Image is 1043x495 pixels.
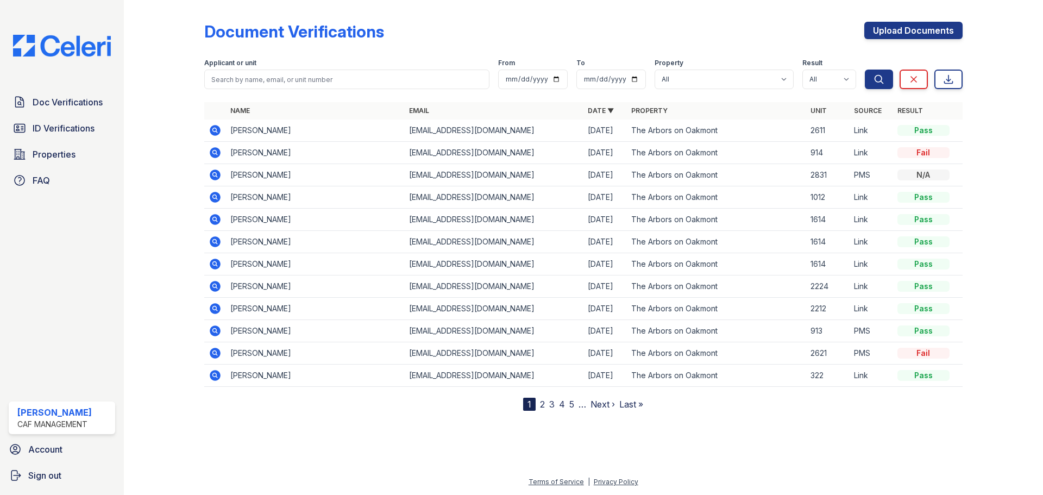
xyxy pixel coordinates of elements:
[549,399,555,410] a: 3
[802,59,822,67] label: Result
[230,106,250,115] a: Name
[588,106,614,115] a: Date ▼
[806,120,850,142] td: 2611
[28,469,61,482] span: Sign out
[806,365,850,387] td: 322
[498,59,515,67] label: From
[409,106,429,115] a: Email
[204,22,384,41] div: Document Verifications
[806,209,850,231] td: 1614
[897,259,950,270] div: Pass
[897,214,950,225] div: Pass
[583,342,627,365] td: [DATE]
[864,22,963,39] a: Upload Documents
[226,120,405,142] td: [PERSON_NAME]
[226,231,405,253] td: [PERSON_NAME]
[810,106,827,115] a: Unit
[583,275,627,298] td: [DATE]
[627,164,806,186] td: The Arbors on Oakmont
[850,365,893,387] td: Link
[226,164,405,186] td: [PERSON_NAME]
[4,438,120,460] a: Account
[806,342,850,365] td: 2621
[627,320,806,342] td: The Arbors on Oakmont
[583,164,627,186] td: [DATE]
[627,298,806,320] td: The Arbors on Oakmont
[850,275,893,298] td: Link
[33,96,103,109] span: Doc Verifications
[405,231,583,253] td: [EMAIL_ADDRESS][DOMAIN_NAME]
[627,342,806,365] td: The Arbors on Oakmont
[4,35,120,57] img: CE_Logo_Blue-a8612792a0a2168367f1c8372b55b34899dd931a85d93a1a3d3e32e68fde9ad4.png
[583,209,627,231] td: [DATE]
[405,164,583,186] td: [EMAIL_ADDRESS][DOMAIN_NAME]
[529,478,584,486] a: Terms of Service
[583,120,627,142] td: [DATE]
[897,325,950,336] div: Pass
[33,174,50,187] span: FAQ
[806,320,850,342] td: 913
[806,186,850,209] td: 1012
[806,275,850,298] td: 2224
[405,320,583,342] td: [EMAIL_ADDRESS][DOMAIN_NAME]
[9,143,115,165] a: Properties
[569,399,574,410] a: 5
[850,164,893,186] td: PMS
[627,253,806,275] td: The Arbors on Oakmont
[226,186,405,209] td: [PERSON_NAME]
[850,231,893,253] td: Link
[806,231,850,253] td: 1614
[579,398,586,411] span: …
[226,342,405,365] td: [PERSON_NAME]
[226,253,405,275] td: [PERSON_NAME]
[619,399,643,410] a: Last »
[405,298,583,320] td: [EMAIL_ADDRESS][DOMAIN_NAME]
[594,478,638,486] a: Privacy Policy
[897,106,923,115] a: Result
[588,478,590,486] div: |
[583,320,627,342] td: [DATE]
[627,142,806,164] td: The Arbors on Oakmont
[583,365,627,387] td: [DATE]
[627,120,806,142] td: The Arbors on Oakmont
[806,164,850,186] td: 2831
[627,186,806,209] td: The Arbors on Oakmont
[897,147,950,158] div: Fail
[897,303,950,314] div: Pass
[631,106,668,115] a: Property
[806,253,850,275] td: 1614
[405,275,583,298] td: [EMAIL_ADDRESS][DOMAIN_NAME]
[405,342,583,365] td: [EMAIL_ADDRESS][DOMAIN_NAME]
[405,209,583,231] td: [EMAIL_ADDRESS][DOMAIN_NAME]
[405,253,583,275] td: [EMAIL_ADDRESS][DOMAIN_NAME]
[583,298,627,320] td: [DATE]
[33,122,95,135] span: ID Verifications
[627,231,806,253] td: The Arbors on Oakmont
[559,399,565,410] a: 4
[226,298,405,320] td: [PERSON_NAME]
[590,399,615,410] a: Next ›
[540,399,545,410] a: 2
[226,209,405,231] td: [PERSON_NAME]
[576,59,585,67] label: To
[897,236,950,247] div: Pass
[897,170,950,180] div: N/A
[627,365,806,387] td: The Arbors on Oakmont
[17,406,92,419] div: [PERSON_NAME]
[627,275,806,298] td: The Arbors on Oakmont
[28,443,62,456] span: Account
[850,142,893,164] td: Link
[4,465,120,486] a: Sign out
[17,419,92,430] div: CAF Management
[226,142,405,164] td: [PERSON_NAME]
[9,91,115,113] a: Doc Verifications
[897,125,950,136] div: Pass
[226,365,405,387] td: [PERSON_NAME]
[204,59,256,67] label: Applicant or unit
[583,142,627,164] td: [DATE]
[806,298,850,320] td: 2212
[523,398,536,411] div: 1
[806,142,850,164] td: 914
[405,120,583,142] td: [EMAIL_ADDRESS][DOMAIN_NAME]
[897,348,950,359] div: Fail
